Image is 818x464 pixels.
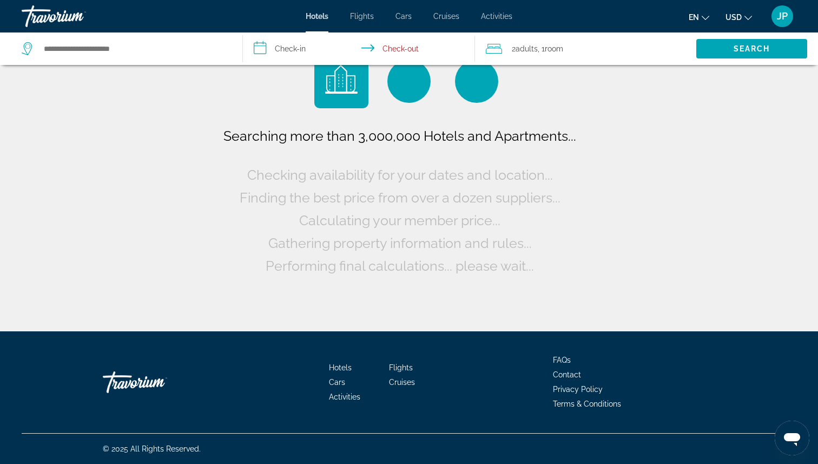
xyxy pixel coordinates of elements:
span: © 2025 All Rights Reserved. [103,445,201,453]
a: Flights [350,12,374,21]
a: Cars [395,12,412,21]
span: Checking availability for your dates and location... [247,167,553,183]
button: Search [696,39,807,58]
span: Adults [516,44,538,53]
span: Search [734,44,770,53]
span: , 1 [538,41,563,56]
span: JP [777,11,788,22]
a: Contact [553,370,581,379]
a: Go Home [103,366,211,398]
span: Calculating your member price... [299,212,500,228]
a: FAQs [553,356,571,364]
iframe: Button to launch messaging window [775,421,809,455]
span: Searching more than 3,000,000 Hotels and Apartments... [223,128,576,144]
span: USD [725,13,742,22]
input: Search hotel destination [43,41,226,57]
a: Hotels [329,363,352,372]
a: Cars [329,378,345,387]
a: Activities [481,12,512,21]
span: Performing final calculations... please wait... [266,258,534,274]
a: Flights [389,363,413,372]
a: Travorium [22,2,130,30]
button: User Menu [768,5,796,28]
a: Terms & Conditions [553,400,621,408]
span: Finding the best price from over a dozen suppliers... [240,189,560,206]
a: Privacy Policy [553,385,603,394]
button: Select check in and out date [243,32,475,65]
button: Change currency [725,9,752,25]
a: Cruises [389,378,415,387]
button: Change language [689,9,709,25]
a: Cruises [433,12,459,21]
a: Hotels [306,12,328,21]
span: Room [545,44,563,53]
span: en [689,13,699,22]
button: Travelers: 2 adults, 0 children [475,32,696,65]
span: Gathering property information and rules... [268,235,532,251]
a: Activities [329,393,360,401]
span: 2 [512,41,538,56]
